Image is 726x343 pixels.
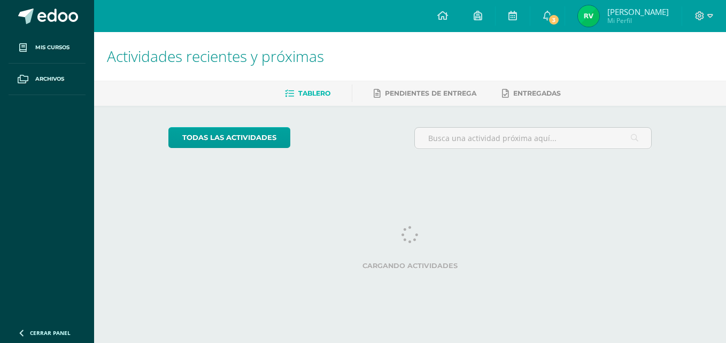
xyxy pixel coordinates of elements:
[513,89,561,97] span: Entregadas
[107,46,324,66] span: Actividades recientes y próximas
[35,75,64,83] span: Archivos
[502,85,561,102] a: Entregadas
[415,128,652,149] input: Busca una actividad próxima aquí...
[607,16,669,25] span: Mi Perfil
[385,89,476,97] span: Pendientes de entrega
[298,89,330,97] span: Tablero
[168,127,290,148] a: todas las Actividades
[547,14,559,26] span: 3
[9,64,86,95] a: Archivos
[607,6,669,17] span: [PERSON_NAME]
[285,85,330,102] a: Tablero
[374,85,476,102] a: Pendientes de entrega
[578,5,599,27] img: e33c343d1d2d02a322aa9c718978495f.png
[168,262,652,270] label: Cargando actividades
[30,329,71,337] span: Cerrar panel
[9,32,86,64] a: Mis cursos
[35,43,69,52] span: Mis cursos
